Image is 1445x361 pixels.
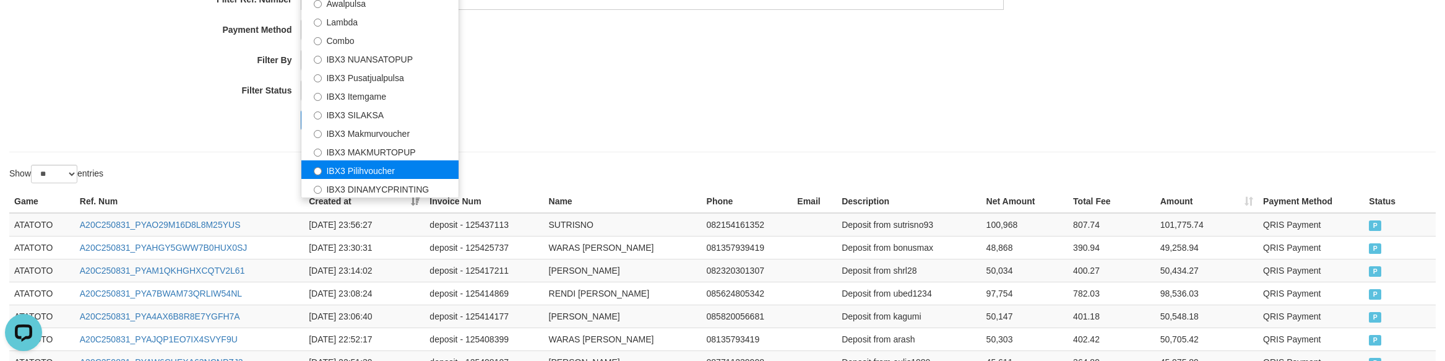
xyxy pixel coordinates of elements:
td: Deposit from ubed1234 [837,282,981,305]
a: A20C250831_PYAM1QKHGHXCQTV2L61 [80,266,245,276]
label: IBX3 NUANSATOPUP [301,49,459,67]
th: Total Fee [1068,190,1155,213]
input: IBX3 Pusatjualpulsa [314,74,322,82]
th: Created at: activate to sort column ascending [304,190,425,213]
td: 390.94 [1068,236,1155,259]
input: IBX3 NUANSATOPUP [314,56,322,64]
td: 50,034 [981,259,1069,282]
td: deposit - 125414869 [425,282,543,305]
th: Phone [702,190,793,213]
td: WARAS [PERSON_NAME] [544,328,702,350]
input: IBX3 MAKMURTOPUP [314,149,322,157]
td: deposit - 125417211 [425,259,543,282]
td: 085624805342 [702,282,793,305]
td: [DATE] 22:52:17 [304,328,425,350]
td: 50,147 [981,305,1069,328]
label: Show entries [9,165,103,183]
td: 08135793419 [702,328,793,350]
span: PAID [1369,243,1381,254]
a: A20C250831_PYAJQP1EO7IX4SVYF9U [80,334,238,344]
td: 100,968 [981,213,1069,237]
td: Deposit from kagumi [837,305,981,328]
td: 50,705.42 [1155,328,1258,350]
td: 401.18 [1068,305,1155,328]
td: 97,754 [981,282,1069,305]
a: A20C250831_PYA4AX6B8R8E7YGFH7A [80,311,240,321]
td: RENDI [PERSON_NAME] [544,282,702,305]
td: ATATOTO [9,259,75,282]
td: 98,536.03 [1155,282,1258,305]
td: QRIS Payment [1258,282,1364,305]
label: IBX3 SILAKSA [301,105,459,123]
input: IBX3 Makmurvoucher [314,130,322,138]
select: Showentries [31,165,77,183]
td: 400.27 [1068,259,1155,282]
span: PAID [1369,289,1381,300]
th: Net Amount [981,190,1069,213]
label: Combo [301,30,459,49]
th: Status [1364,190,1436,213]
input: IBX3 Itemgame [314,93,322,101]
td: deposit - 125437113 [425,213,543,237]
td: Deposit from sutrisno93 [837,213,981,237]
button: Open LiveChat chat widget [5,5,42,42]
td: 081357939419 [702,236,793,259]
td: QRIS Payment [1258,328,1364,350]
input: Lambda [314,19,322,27]
td: QRIS Payment [1258,236,1364,259]
th: Game [9,190,75,213]
td: Deposit from arash [837,328,981,350]
td: 50,434.27 [1155,259,1258,282]
td: 48,868 [981,236,1069,259]
td: [DATE] 23:14:02 [304,259,425,282]
td: ATATOTO [9,236,75,259]
a: A20C250831_PYAHGY5GWW7B0HUX0SJ [80,243,248,253]
label: IBX3 Itemgame [301,86,459,105]
td: QRIS Payment [1258,259,1364,282]
label: IBX3 Pusatjualpulsa [301,67,459,86]
td: 807.74 [1068,213,1155,237]
span: PAID [1369,335,1381,346]
td: [PERSON_NAME] [544,259,702,282]
span: PAID [1369,266,1381,277]
a: A20C250831_PYAO29M16D8L8M25YUS [80,220,241,230]
th: Email [792,190,837,213]
td: Deposit from shrl28 [837,259,981,282]
th: Ref. Num [75,190,304,213]
th: Invoice Num [425,190,543,213]
th: Name [544,190,702,213]
td: [DATE] 23:56:27 [304,213,425,237]
td: 082320301307 [702,259,793,282]
td: [DATE] 23:30:31 [304,236,425,259]
td: Deposit from bonusmax [837,236,981,259]
td: [DATE] 23:06:40 [304,305,425,328]
label: IBX3 MAKMURTOPUP [301,142,459,160]
input: IBX3 Pilihvoucher [314,167,322,175]
a: A20C250831_PYA7BWAM73QRLIW54NL [80,289,242,298]
td: 402.42 [1068,328,1155,350]
td: QRIS Payment [1258,213,1364,237]
td: ATATOTO [9,282,75,305]
td: deposit - 125408399 [425,328,543,350]
td: deposit - 125414177 [425,305,543,328]
td: 49,258.94 [1155,236,1258,259]
span: PAID [1369,220,1381,231]
td: WARAS [PERSON_NAME] [544,236,702,259]
th: Payment Method [1258,190,1364,213]
input: IBX3 SILAKSA [314,111,322,120]
td: 082154161352 [702,213,793,237]
label: IBX3 Pilihvoucher [301,160,459,179]
label: IBX3 Makmurvoucher [301,123,459,142]
label: IBX3 DINAMYCPRINTING [301,179,459,198]
td: 50,548.18 [1155,305,1258,328]
span: PAID [1369,312,1381,323]
td: 101,775.74 [1155,213,1258,237]
label: Lambda [301,12,459,30]
td: 50,303 [981,328,1069,350]
td: deposit - 125425737 [425,236,543,259]
td: [DATE] 23:08:24 [304,282,425,305]
input: Combo [314,37,322,45]
th: Description [837,190,981,213]
td: 782.03 [1068,282,1155,305]
td: ATATOTO [9,213,75,237]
